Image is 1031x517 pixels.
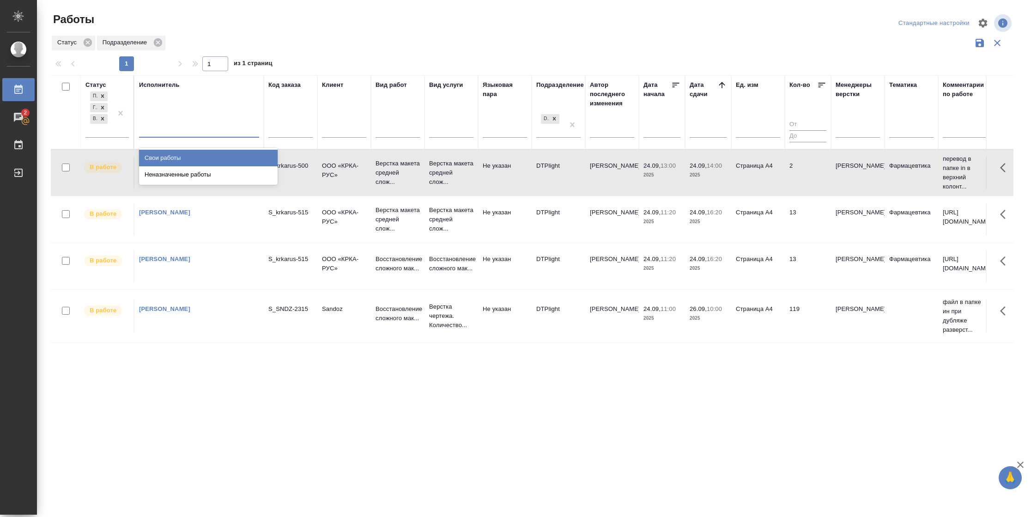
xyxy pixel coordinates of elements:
p: 24.09, [690,209,707,216]
a: 2 [2,106,35,129]
td: Страница А4 [731,300,785,332]
div: DTPlight [541,114,549,124]
td: [PERSON_NAME] [585,250,639,282]
td: DTPlight [532,250,585,282]
div: split button [896,16,972,30]
p: 2025 [690,314,727,323]
div: Подразделение [97,36,165,50]
p: 24.09, [643,162,661,169]
div: Статус [52,36,95,50]
p: [PERSON_NAME] [836,208,880,217]
p: Восстановление сложного мак... [429,255,473,273]
p: В работе [90,306,116,315]
p: 2025 [690,170,727,180]
button: Здесь прячутся важные кнопки [995,300,1017,322]
p: Верстка чертежа. Количество... [429,302,473,330]
p: 2025 [643,170,680,180]
p: В работе [90,256,116,265]
p: ООО «КРКА-РУС» [322,255,366,273]
p: В работе [90,209,116,219]
td: 13 [785,250,831,282]
p: 24.09, [690,255,707,262]
p: [PERSON_NAME] [836,161,880,170]
p: Верстка макета средней слож... [429,159,473,187]
p: 14:00 [707,162,722,169]
div: Подбор, Готов к работе, В работе [89,113,109,125]
td: [PERSON_NAME] [585,203,639,236]
p: 2025 [690,264,727,273]
td: Не указан [478,250,532,282]
p: Верстка макета средней слож... [429,206,473,233]
p: Верстка макета средней слож... [376,159,420,187]
p: перевод в папке in в верхний колонт... [943,154,987,191]
p: 11:20 [661,209,676,216]
td: Не указан [478,203,532,236]
button: Сбросить фильтры [989,34,1006,52]
td: Не указан [478,300,532,332]
p: ООО «КРКА-РУС» [322,161,366,180]
button: Здесь прячутся важные кнопки [995,250,1017,272]
button: Здесь прячутся важные кнопки [995,203,1017,225]
p: Фармацевтика [889,161,934,170]
div: Автор последнего изменения [590,80,634,108]
div: Исполнитель выполняет работу [83,304,129,317]
p: файл в папке ин при дубляже разверст... [943,298,987,335]
p: 11:00 [661,305,676,312]
p: 2025 [643,314,680,323]
div: S_krkarus-515 [268,208,313,217]
span: 2 [18,108,32,117]
p: 26.09, [690,305,707,312]
div: В работе [90,114,97,124]
td: Страница А4 [731,157,785,189]
p: [PERSON_NAME] [836,304,880,314]
td: DTPlight [532,203,585,236]
div: Готов к работе [90,103,97,113]
div: Свои работы [139,150,278,166]
p: 16:20 [707,209,722,216]
span: 🙏 [1002,468,1018,487]
td: DTPlight [532,300,585,332]
div: Подбор, Готов к работе, В работе [89,91,109,102]
p: ООО «КРКА-РУС» [322,208,366,226]
td: DTPlight [532,157,585,189]
input: До [789,130,826,142]
td: 13 [785,203,831,236]
a: [PERSON_NAME] [139,305,190,312]
p: 2025 [643,217,680,226]
p: [URL][DOMAIN_NAME].. [943,208,987,226]
div: Кол-во [789,80,810,90]
div: Ед. изм [736,80,758,90]
td: Страница А4 [731,250,785,282]
td: Страница А4 [731,203,785,236]
div: Тематика [889,80,917,90]
p: [PERSON_NAME] [836,255,880,264]
p: 24.09, [643,209,661,216]
p: Восстановление сложного мак... [376,255,420,273]
div: Вид работ [376,80,407,90]
span: Работы [51,12,94,27]
p: 24.09, [643,305,661,312]
p: 11:20 [661,255,676,262]
div: Вид услуги [429,80,463,90]
div: S_krkarus-515 [268,255,313,264]
div: DTPlight [540,113,560,125]
div: Статус [85,80,106,90]
p: 10:00 [707,305,722,312]
p: В работе [90,163,116,172]
p: 24.09, [690,162,707,169]
div: Дата сдачи [690,80,717,99]
div: Клиент [322,80,343,90]
div: Дата начала [643,80,671,99]
span: Посмотреть информацию [994,14,1013,32]
p: 16:20 [707,255,722,262]
p: [URL][DOMAIN_NAME].. [943,255,987,273]
div: Исполнитель выполняет работу [83,208,129,220]
div: S_SNDZ-2315 [268,304,313,314]
a: [PERSON_NAME] [139,255,190,262]
a: [PERSON_NAME] [139,209,190,216]
div: Исполнитель выполняет работу [83,255,129,267]
div: Подбор [90,91,97,101]
td: 2 [785,157,831,189]
p: Фармацевтика [889,255,934,264]
div: Неназначенные работы [139,166,278,183]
